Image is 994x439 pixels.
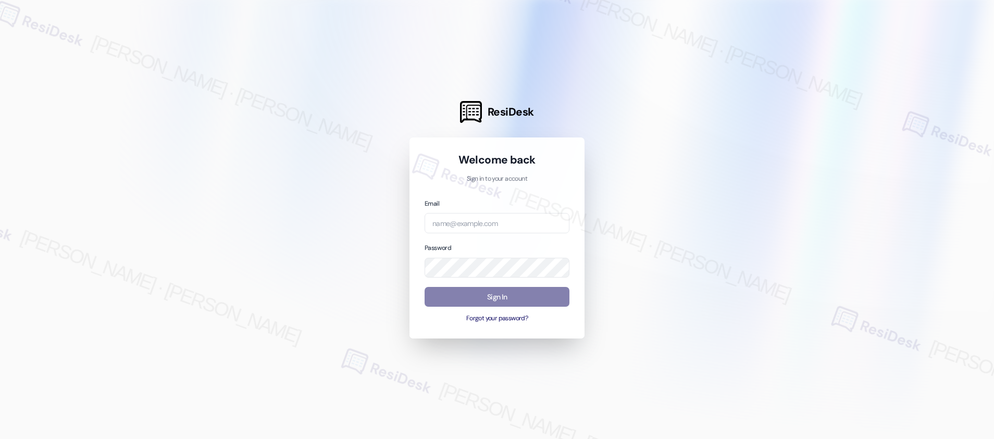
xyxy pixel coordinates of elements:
p: Sign in to your account [425,174,569,184]
span: ResiDesk [488,105,534,119]
label: Email [425,199,439,208]
img: ResiDesk Logo [460,101,482,123]
button: Sign In [425,287,569,307]
input: name@example.com [425,213,569,233]
h1: Welcome back [425,153,569,167]
label: Password [425,244,451,252]
button: Forgot your password? [425,314,569,323]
